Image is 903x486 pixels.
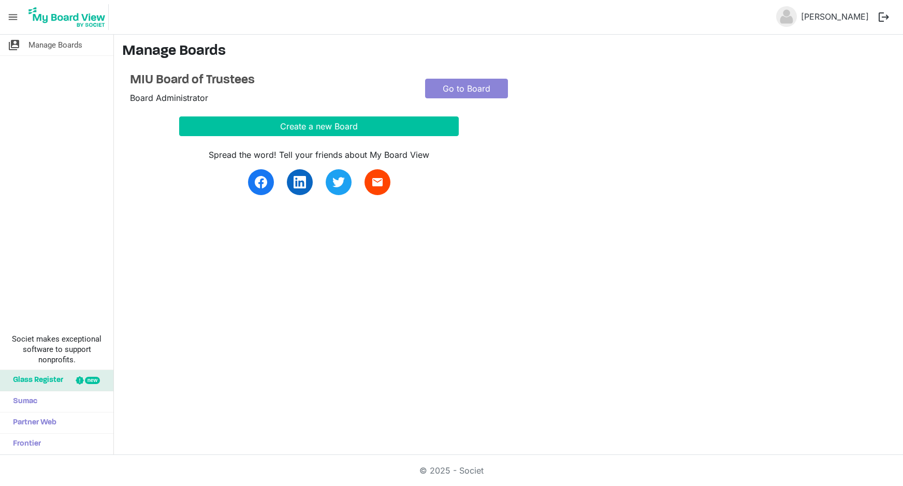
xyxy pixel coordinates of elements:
div: new [85,377,100,384]
a: email [365,169,390,195]
div: Spread the word! Tell your friends about My Board View [179,149,459,161]
span: Manage Boards [28,35,82,55]
span: email [371,176,384,188]
span: Board Administrator [130,93,208,103]
span: Partner Web [8,413,56,433]
h3: Manage Boards [122,43,895,61]
a: MIU Board of Trustees [130,73,410,88]
a: Go to Board [425,79,508,98]
button: logout [873,6,895,28]
img: linkedin.svg [294,176,306,188]
span: Glass Register [8,370,63,391]
span: switch_account [8,35,20,55]
span: Societ makes exceptional software to support nonprofits. [5,334,109,365]
button: Create a new Board [179,116,459,136]
span: menu [3,7,23,27]
span: Sumac [8,391,37,412]
img: twitter.svg [332,176,345,188]
a: [PERSON_NAME] [797,6,873,27]
img: no-profile-picture.svg [776,6,797,27]
img: facebook.svg [255,176,267,188]
img: My Board View Logo [25,4,109,30]
a: © 2025 - Societ [419,465,484,476]
a: My Board View Logo [25,4,113,30]
span: Frontier [8,434,41,454]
